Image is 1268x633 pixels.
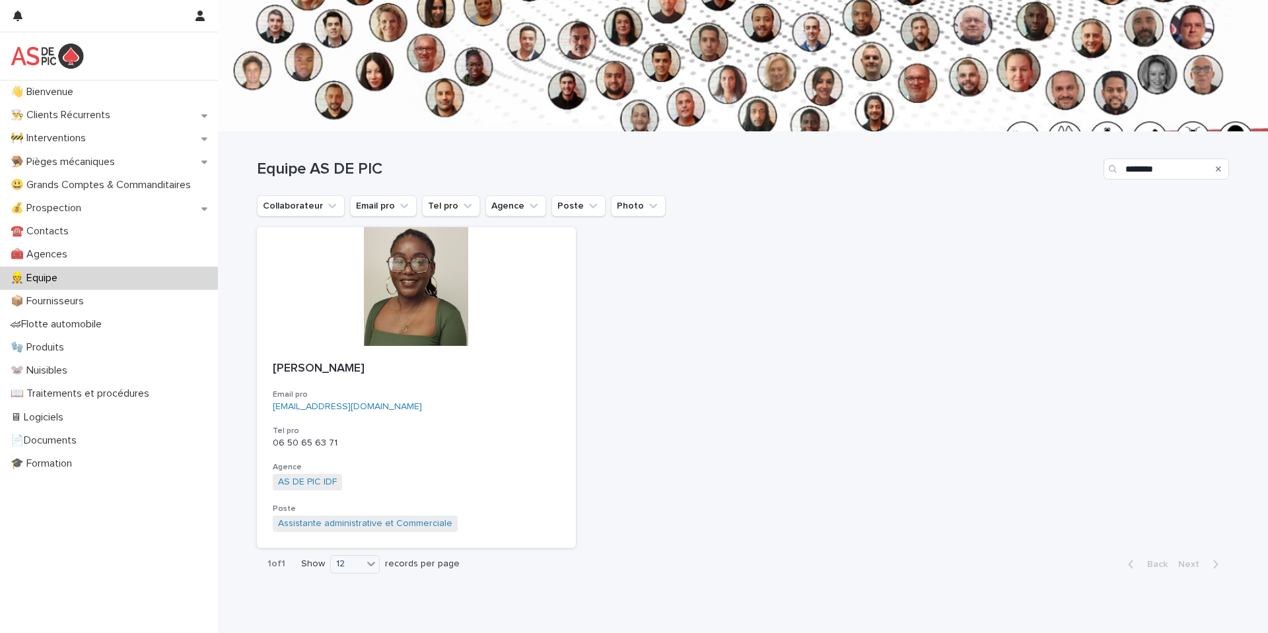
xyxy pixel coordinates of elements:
p: 📦 Fournisseurs [5,295,94,308]
button: Tel pro [422,195,480,217]
p: 🎓 Formation [5,457,83,470]
h3: Poste [273,504,559,514]
p: Show [301,558,325,570]
a: Assistante administrative et Commerciale [278,518,452,529]
p: 👷 Equipe [5,272,68,284]
span: Next [1178,560,1207,569]
a: [EMAIL_ADDRESS][DOMAIN_NAME] [273,402,422,411]
p: 06 50 65 63 71 [273,438,559,449]
button: Email pro [350,195,417,217]
p: 🪤 Pièges mécaniques [5,156,125,168]
p: 😃 Grands Comptes & Commanditaires [5,179,201,191]
p: 🖥 Logiciels [5,411,74,424]
img: yKcqic14S0S6KrLdrqO6 [11,43,84,69]
p: records per page [385,558,460,570]
p: 👋 Bienvenue [5,86,84,98]
div: 12 [331,557,363,571]
p: 🧰 Agences [5,248,78,261]
h3: Tel pro [273,426,559,436]
button: Agence [485,195,546,217]
p: 👨‍🍳 Clients Récurrents [5,109,121,121]
h3: Agence [273,462,559,473]
p: [PERSON_NAME] [273,362,559,376]
h3: Email pro [273,389,559,400]
p: 💰 Prospection [5,202,92,215]
p: 📄Documents [5,434,87,447]
p: 📖 Traitements et procédures [5,387,160,400]
a: AS DE PIC IDF [278,477,337,488]
button: Photo [611,195,666,217]
input: Search [1104,158,1229,180]
button: Collaborateur [257,195,345,217]
p: 1 of 1 [257,548,296,580]
p: 🧤 Produits [5,341,75,354]
button: Poste [551,195,606,217]
button: Back [1117,558,1173,570]
h1: Equipe AS DE PIC [257,160,1098,179]
p: 🏎Flotte automobile [5,318,112,331]
p: ☎️ Contacts [5,225,79,238]
span: Back [1139,560,1168,569]
button: Next [1173,558,1229,570]
p: 🚧 Interventions [5,132,96,145]
p: 🐭 Nuisibles [5,364,78,377]
a: [PERSON_NAME]Email pro[EMAIL_ADDRESS][DOMAIN_NAME]Tel pro06 50 65 63 71AgenceAS DE PIC IDF PosteA... [257,227,575,548]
